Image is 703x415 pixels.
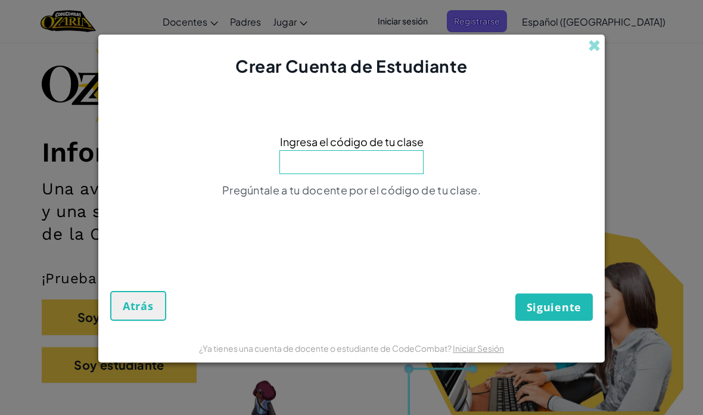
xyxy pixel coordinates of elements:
[222,183,481,197] span: Pregúntale a tu docente por el código de tu clase.
[199,343,453,354] span: ¿Ya tienes una cuenta de docente o estudiante de CodeCombat?
[235,55,468,76] span: Crear Cuenta de Estudiante
[110,291,166,321] button: Atrás
[123,299,154,313] span: Atrás
[515,293,593,321] button: Siguiente
[453,343,504,354] a: Iniciar Sesión
[527,300,581,314] span: Siguiente
[280,133,424,150] span: Ingresa el código de tu clase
